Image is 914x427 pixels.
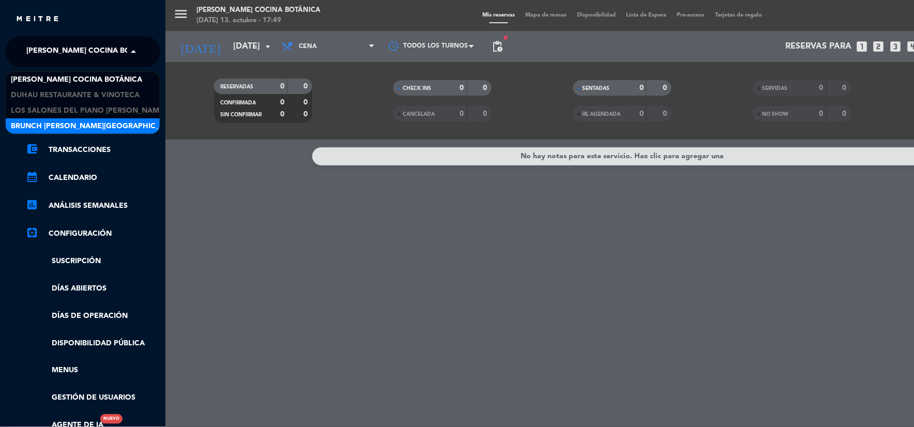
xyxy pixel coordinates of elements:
img: MEITRE [16,16,59,23]
span: [PERSON_NAME] Cocina Botánica [26,41,158,63]
a: Gestión de usuarios [26,392,160,404]
a: Configuración [26,227,160,240]
a: Disponibilidad pública [26,338,160,349]
a: calendar_monthCalendario [26,172,160,184]
i: assessment [26,199,38,211]
a: Días abiertos [26,283,160,295]
span: [PERSON_NAME] Cocina Botánica [11,74,142,86]
i: settings_applications [26,226,38,239]
a: Días de Operación [26,310,160,322]
a: account_balance_walletTransacciones [26,144,160,156]
div: Nuevo [100,414,123,424]
a: Suscripción [26,255,160,267]
span: Brunch [PERSON_NAME][GEOGRAPHIC_DATA][PERSON_NAME] [11,120,240,132]
span: Duhau Restaurante & Vinoteca [11,89,140,101]
a: assessmentANÁLISIS SEMANALES [26,200,160,212]
span: Los Salones del Piano [PERSON_NAME] [11,105,166,117]
i: account_balance_wallet [26,143,38,155]
i: calendar_month [26,171,38,183]
a: Menus [26,364,160,376]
